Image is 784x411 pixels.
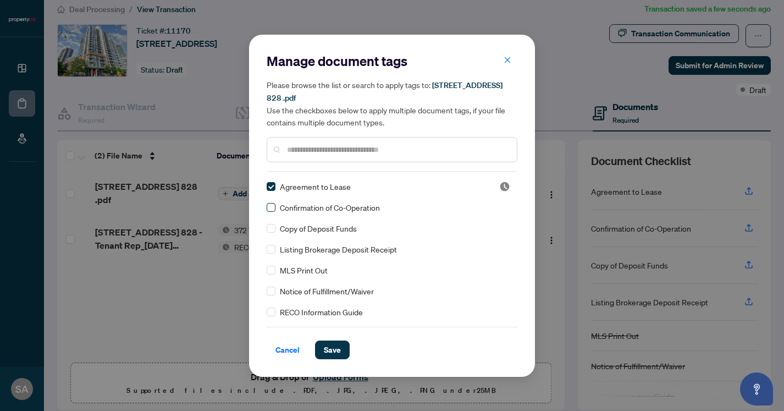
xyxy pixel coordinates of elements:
[499,181,510,192] span: Pending Review
[267,80,503,103] span: [STREET_ADDRESS] 828 .pdf
[267,341,308,359] button: Cancel
[275,341,300,359] span: Cancel
[280,306,363,318] span: RECO Information Guide
[504,56,511,64] span: close
[267,52,517,70] h2: Manage document tags
[280,243,397,255] span: Listing Brokerage Deposit Receipt
[280,285,374,297] span: Notice of Fulfillment/Waiver
[324,341,341,359] span: Save
[280,180,351,193] span: Agreement to Lease
[315,341,350,359] button: Save
[280,222,357,234] span: Copy of Deposit Funds
[740,372,773,405] button: Open asap
[499,181,510,192] img: status
[267,79,517,128] h5: Please browse the list or search to apply tags to: Use the checkboxes below to apply multiple doc...
[280,201,380,213] span: Confirmation of Co-Operation
[280,264,328,276] span: MLS Print Out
